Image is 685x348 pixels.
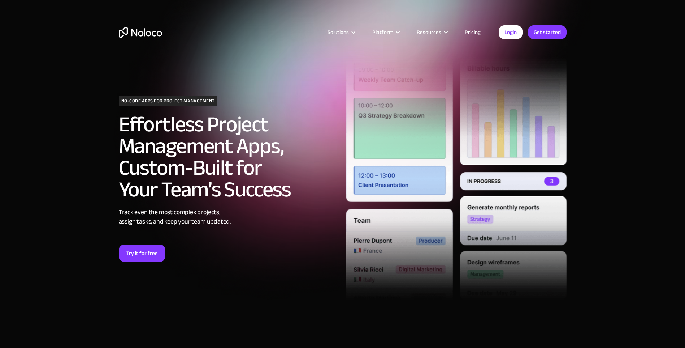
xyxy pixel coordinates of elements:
[119,245,165,262] a: Try it for free
[318,27,363,37] div: Solutions
[372,27,393,37] div: Platform
[408,27,456,37] div: Resources
[119,27,162,38] a: home
[119,208,339,226] div: Track even the most complex projects, assign tasks, and keep your team updated.
[456,27,490,37] a: Pricing
[499,25,523,39] a: Login
[363,27,408,37] div: Platform
[328,27,349,37] div: Solutions
[417,27,441,37] div: Resources
[119,114,339,200] h2: Effortless Project Management Apps, Custom-Built for Your Team’s Success
[528,25,567,39] a: Get started
[119,96,217,106] h1: NO-CODE APPS FOR PROJECT MANAGEMENT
